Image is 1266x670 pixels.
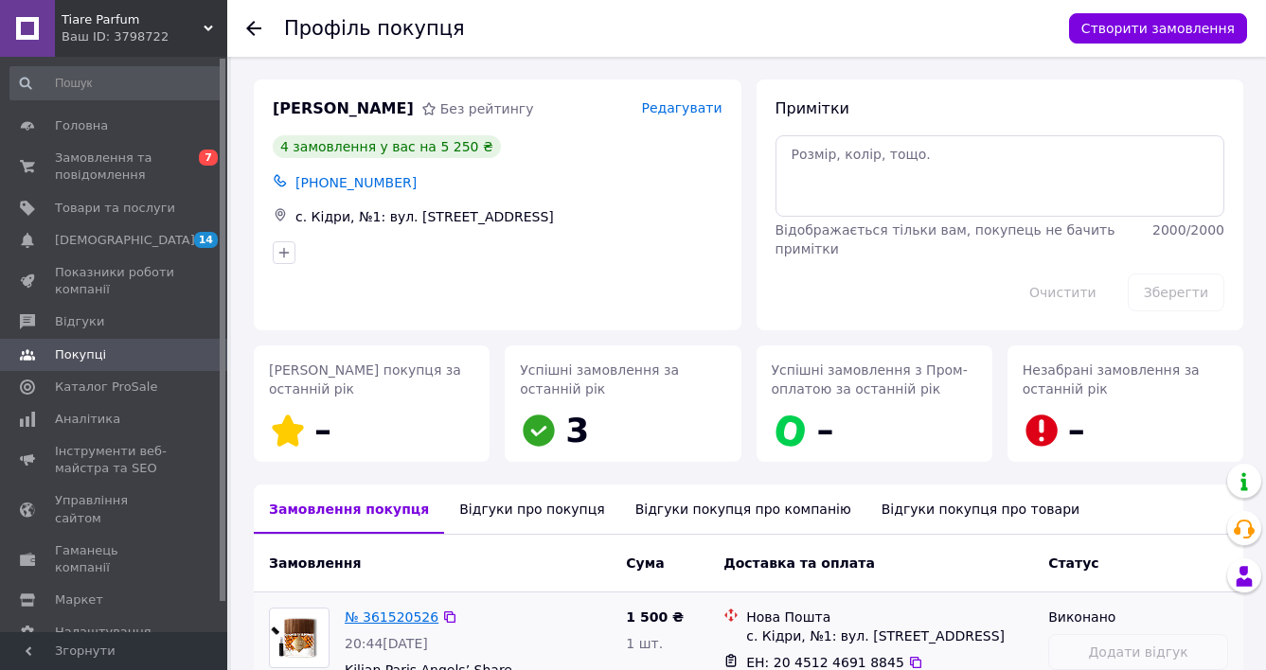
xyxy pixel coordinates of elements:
[55,411,120,428] span: Аналітика
[345,636,428,651] span: 20:44[DATE]
[269,362,461,397] span: [PERSON_NAME] покупця за останній рік
[440,101,534,116] span: Без рейтингу
[284,17,465,40] h1: Профіль покупця
[254,485,444,534] div: Замовлення покупця
[55,150,175,184] span: Замовлення та повідомлення
[55,542,175,576] span: Гаманець компанії
[269,555,361,571] span: Замовлення
[292,203,726,230] div: с. Кідри, №1: вул. [STREET_ADDRESS]
[55,379,157,396] span: Каталог ProSale
[269,608,330,668] a: Фото товару
[776,99,849,117] span: Примітки
[520,362,679,397] span: Успішні замовлення за останній рік
[9,66,223,100] input: Пошук
[55,346,106,363] span: Покупці
[1048,608,1228,626] div: Виконано
[295,175,417,190] span: [PHONE_NUMBER]
[55,591,103,608] span: Маркет
[620,485,866,534] div: Відгуки покупця про компанію
[866,485,1095,534] div: Відгуки покупця про товари
[1023,362,1200,397] span: Незабрані замовлення за останній рік
[626,609,684,625] span: 1 500 ₴
[626,555,664,571] span: Cума
[55,232,195,249] span: [DEMOGRAPHIC_DATA]
[55,443,175,477] span: Інструменти веб-майстра та SEO
[194,232,218,248] span: 14
[62,28,227,45] div: Ваш ID: 3798722
[817,411,834,450] span: –
[270,608,329,667] img: Фото товару
[776,222,1115,256] span: Відображається тільки вам, покупець не бачить примітки
[314,411,331,450] span: –
[565,411,589,450] span: 3
[1152,222,1224,238] span: 2000 / 2000
[55,200,175,217] span: Товари та послуги
[746,655,904,670] span: ЕН: 20 4512 4691 8845
[273,98,414,120] span: [PERSON_NAME]
[246,19,261,38] div: Повернутися назад
[62,11,204,28] span: Tiare Parfum
[55,117,108,134] span: Головна
[626,636,663,651] span: 1 шт.
[444,485,619,534] div: Відгуки про покупця
[1069,13,1247,44] button: Створити замовлення
[1048,555,1098,571] span: Статус
[55,624,152,641] span: Налаштування
[723,555,875,571] span: Доставка та оплата
[772,362,968,397] span: Успішні замовлення з Пром-оплатою за останній рік
[1068,411,1085,450] span: –
[746,626,1033,645] div: с. Кідри, №1: вул. [STREET_ADDRESS]
[641,100,722,115] span: Редагувати
[55,264,175,298] span: Показники роботи компанії
[199,150,218,166] span: 7
[55,492,175,526] span: Управління сайтом
[345,609,438,625] a: № 361520526
[746,608,1033,626] div: Нова Пошта
[55,313,104,330] span: Відгуки
[273,135,501,158] div: 4 замовлення у вас на 5 250 ₴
